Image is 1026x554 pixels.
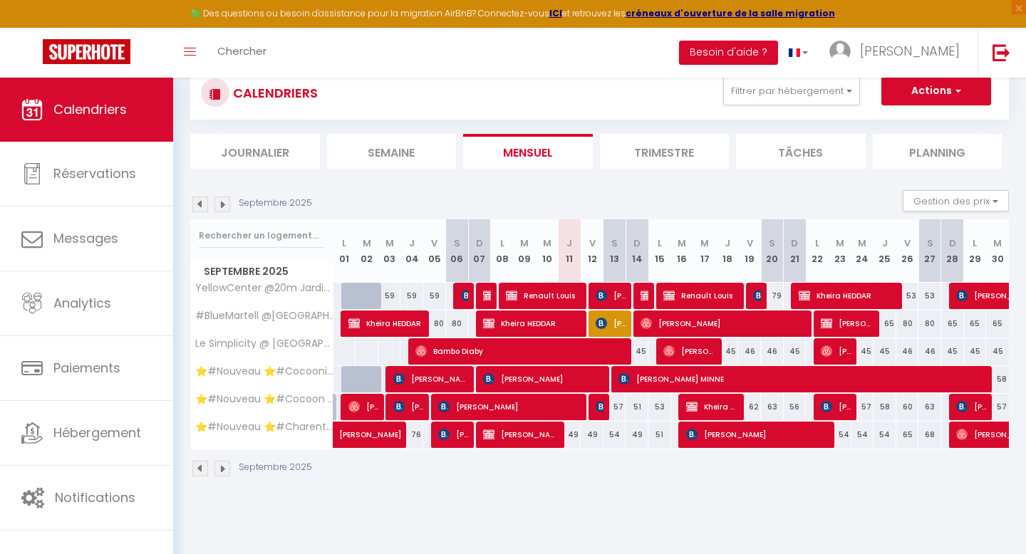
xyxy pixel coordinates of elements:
a: créneaux d'ouverture de la salle migration [626,7,835,19]
div: 79 [761,283,784,309]
div: 46 [738,338,761,365]
th: 08 [491,219,514,283]
th: 17 [693,219,716,283]
th: 10 [536,219,559,283]
abbr: S [454,236,460,250]
span: Analytics [53,294,111,312]
abbr: L [342,236,346,250]
abbr: M [836,236,844,250]
span: #BlueMartell @[GEOGRAPHIC_DATA] [193,310,336,321]
span: Coraline DERICBOURG [596,393,603,420]
li: Trimestre [600,134,730,169]
span: [PERSON_NAME] [956,393,987,420]
li: Mensuel [463,134,593,169]
li: Journalier [190,134,320,169]
div: 53 [648,394,671,420]
span: ⭐️#Nouveau ⭐️#Cocooning ⭐️#Biendormiracognac⭐️ [193,366,336,377]
a: Chercher [207,28,277,78]
span: ⭐️#Nouveau ⭐️#Charentais ⭐️#Biendormiracognac⭐️ [193,422,336,432]
span: [PERSON_NAME] [483,365,605,392]
div: 54 [603,422,626,448]
div: 49 [626,422,648,448]
span: [PERSON_NAME] MINNE [618,365,991,392]
th: 07 [468,219,491,283]
abbr: J [725,236,730,250]
div: 54 [829,422,851,448]
span: [PERSON_NAME] [339,414,437,441]
div: 65 [964,310,987,337]
div: 58 [986,366,1009,392]
span: Septembre 2025 [191,261,333,282]
abbr: L [658,236,662,250]
th: 04 [400,219,423,283]
div: 45 [851,338,874,365]
th: 28 [941,219,964,283]
div: 57 [986,394,1009,420]
div: 65 [896,422,919,448]
th: 19 [738,219,761,283]
div: 63 [761,394,784,420]
div: 59 [378,283,401,309]
abbr: S [769,236,775,250]
div: 65 [986,310,1009,337]
span: [PERSON_NAME] [641,310,808,337]
abbr: L [500,236,504,250]
li: Tâches [736,134,866,169]
abbr: V [747,236,753,250]
div: 65 [874,310,896,337]
span: Messages [53,229,118,247]
span: YellowCenter @20m Jardin Public [193,283,336,293]
div: 80 [896,310,919,337]
span: ⭐️#Nouveau ⭐️#Cocoon ⭐️#Biendormiracognac⭐️ [193,394,336,404]
span: [PERSON_NAME] [641,282,648,309]
abbr: M [993,236,1002,250]
div: 45 [964,338,987,365]
div: 46 [761,338,784,365]
div: 49 [581,422,603,448]
span: [PERSON_NAME] [663,338,717,365]
span: [PERSON_NAME] [PERSON_NAME] [PERSON_NAME] [348,393,379,420]
span: [PERSON_NAME] [483,421,559,448]
div: 45 [986,338,1009,365]
button: Ouvrir le widget de chat LiveChat [11,6,54,48]
abbr: D [949,236,956,250]
abbr: D [476,236,483,250]
span: Le Simplicity @ [GEOGRAPHIC_DATA] [193,338,336,349]
span: Réservations [53,164,136,182]
div: 80 [918,310,941,337]
span: Hébergement [53,424,141,441]
th: 18 [716,219,739,283]
div: 59 [400,283,423,309]
abbr: V [589,236,596,250]
span: [PERSON_NAME] [393,393,424,420]
div: 58 [874,394,896,420]
div: 53 [896,283,919,309]
div: 53 [918,283,941,309]
p: Septembre 2025 [239,197,312,210]
th: 11 [559,219,581,283]
div: 54 [874,422,896,448]
span: [PERSON_NAME] [821,393,851,420]
span: [PERSON_NAME] [596,282,626,309]
div: 65 [941,310,964,337]
span: [PERSON_NAME] [438,421,469,448]
img: Super Booking [43,39,130,64]
th: 14 [626,219,648,283]
span: Paiements [53,359,120,377]
abbr: S [927,236,933,250]
span: [PERSON_NAME] [821,338,851,365]
li: Planning [873,134,1002,169]
abbr: M [385,236,394,250]
img: logout [993,43,1010,61]
div: 46 [896,338,919,365]
span: D'Island [PERSON_NAME] [461,282,469,309]
span: [PERSON_NAME] [438,393,583,420]
a: [PERSON_NAME] [333,422,356,449]
span: Notifications [55,488,135,506]
th: 16 [671,219,694,283]
span: [PERSON_NAME] [393,365,470,392]
th: 30 [986,219,1009,283]
th: 22 [806,219,829,283]
div: 45 [716,338,739,365]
